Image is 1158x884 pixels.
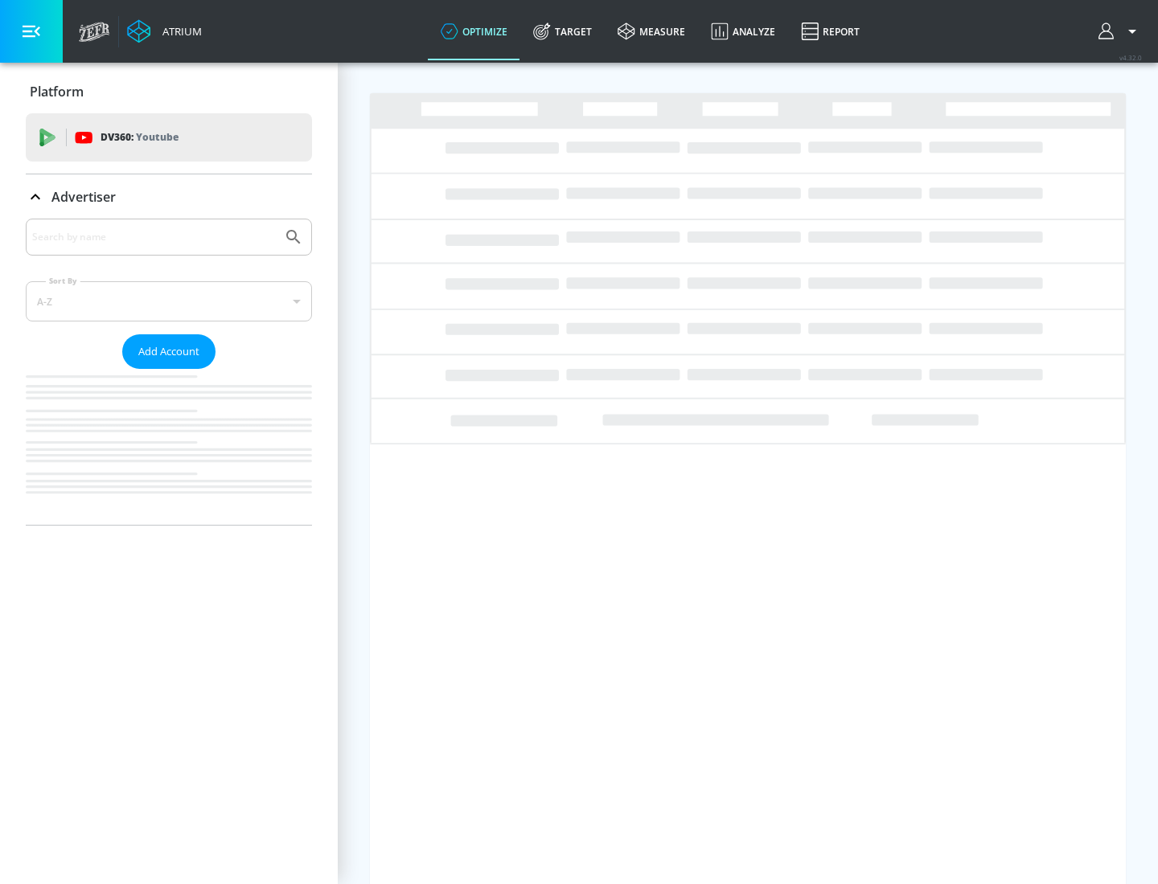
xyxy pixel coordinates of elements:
div: A-Z [26,281,312,321]
div: Advertiser [26,174,312,219]
p: Advertiser [51,188,116,206]
div: Atrium [156,24,202,39]
a: Atrium [127,19,202,43]
p: Platform [30,83,84,100]
span: Add Account [138,342,199,361]
div: Advertiser [26,219,312,525]
div: Platform [26,69,312,114]
a: measure [605,2,698,60]
p: DV360: [101,129,179,146]
label: Sort By [46,276,80,286]
nav: list of Advertiser [26,369,312,525]
a: Analyze [698,2,788,60]
div: DV360: Youtube [26,113,312,162]
button: Add Account [122,334,216,369]
input: Search by name [32,227,276,248]
a: optimize [428,2,520,60]
span: v 4.32.0 [1119,53,1142,62]
a: Target [520,2,605,60]
a: Report [788,2,873,60]
p: Youtube [136,129,179,145]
